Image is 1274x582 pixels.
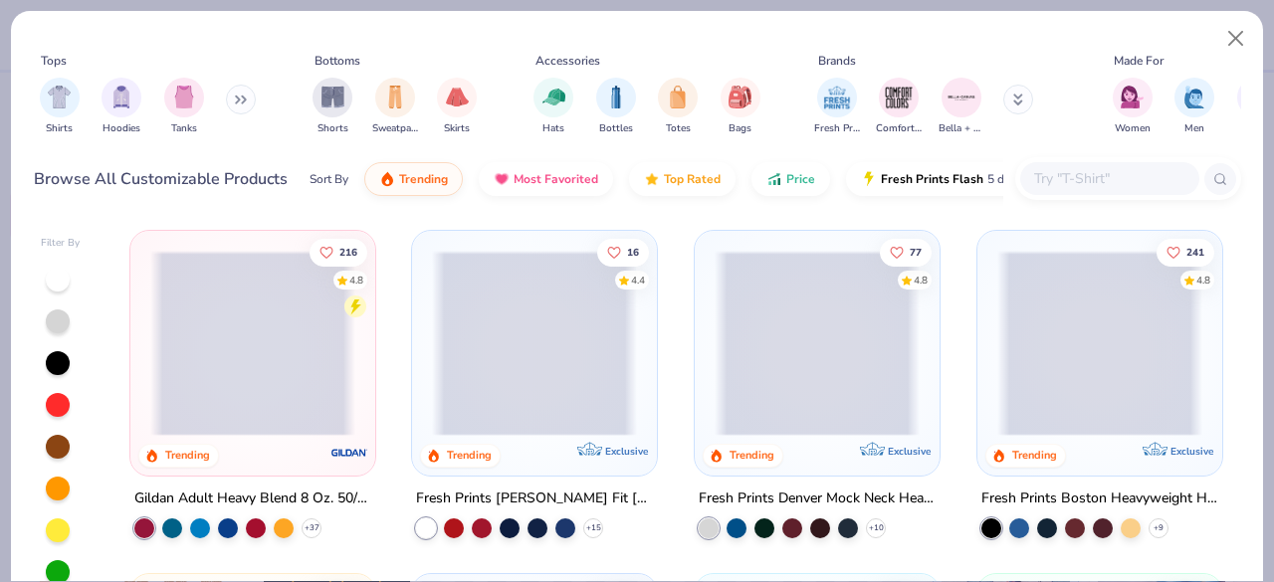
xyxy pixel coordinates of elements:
img: Shorts Image [321,86,344,108]
button: filter button [876,78,922,136]
button: Like [1157,238,1214,266]
span: Trending [399,171,448,187]
img: trending.gif [379,171,395,187]
span: Tanks [171,121,197,136]
span: Men [1184,121,1204,136]
div: Fresh Prints Boston Heavyweight Hoodie [981,486,1218,511]
button: filter button [372,78,418,136]
img: Bottles Image [605,86,627,108]
div: filter for Comfort Colors [876,78,922,136]
span: Hats [542,121,564,136]
span: Fresh Prints Flash [881,171,983,187]
button: filter button [102,78,141,136]
span: Exclusive [888,445,931,458]
span: Women [1115,121,1151,136]
div: filter for Fresh Prints [814,78,860,136]
div: filter for Hoodies [102,78,141,136]
img: Comfort Colors Image [884,83,914,112]
span: Shirts [46,121,73,136]
div: filter for Shorts [313,78,352,136]
div: 4.4 [632,273,646,288]
button: Fresh Prints Flash5 day delivery [846,162,1076,196]
span: + 37 [304,522,318,534]
span: 5 day delivery [987,168,1061,191]
div: filter for Hats [533,78,573,136]
img: Gildan logo [328,433,368,473]
button: filter button [814,78,860,136]
button: Most Favorited [479,162,613,196]
div: filter for Tanks [164,78,204,136]
img: flash.gif [861,171,877,187]
img: most_fav.gif [494,171,510,187]
div: filter for Men [1174,78,1214,136]
button: filter button [533,78,573,136]
div: Bottoms [315,52,360,70]
span: 241 [1186,247,1204,257]
div: filter for Women [1113,78,1153,136]
div: Fresh Prints Denver Mock Neck Heavyweight Sweatshirt [699,486,936,511]
span: Most Favorited [514,171,598,187]
span: 216 [339,247,357,257]
div: Tops [41,52,67,70]
div: filter for Bella + Canvas [939,78,984,136]
div: Made For [1114,52,1164,70]
span: Price [786,171,815,187]
button: filter button [658,78,698,136]
div: Filter By [41,236,81,251]
img: Bags Image [729,86,750,108]
span: Top Rated [664,171,721,187]
img: Totes Image [667,86,689,108]
div: Browse All Customizable Products [34,167,288,191]
div: Accessories [535,52,600,70]
img: Tanks Image [173,86,195,108]
img: Hoodies Image [110,86,132,108]
div: Sort By [310,170,348,188]
span: + 10 [869,522,884,534]
span: Skirts [444,121,470,136]
img: Hats Image [542,86,565,108]
span: 77 [910,247,922,257]
button: filter button [939,78,984,136]
button: filter button [313,78,352,136]
button: filter button [1174,78,1214,136]
div: filter for Bottles [596,78,636,136]
div: filter for Skirts [437,78,477,136]
div: 4.8 [1196,273,1210,288]
div: Brands [818,52,856,70]
img: Shirts Image [48,86,71,108]
button: filter button [596,78,636,136]
button: filter button [164,78,204,136]
div: filter for Totes [658,78,698,136]
div: filter for Bags [721,78,760,136]
span: Hoodies [103,121,140,136]
button: filter button [721,78,760,136]
div: 4.8 [914,273,928,288]
img: Women Image [1121,86,1144,108]
span: Exclusive [605,445,648,458]
button: Price [751,162,830,196]
span: + 9 [1154,522,1164,534]
span: Sweatpants [372,121,418,136]
span: Shorts [318,121,348,136]
span: Bella + Canvas [939,121,984,136]
span: Bags [729,121,751,136]
img: TopRated.gif [644,171,660,187]
div: Fresh Prints [PERSON_NAME] Fit [PERSON_NAME] Shirt with Stripes [416,486,653,511]
button: filter button [1113,78,1153,136]
div: filter for Sweatpants [372,78,418,136]
button: Trending [364,162,463,196]
input: Try "T-Shirt" [1032,167,1185,190]
img: Bella + Canvas Image [947,83,976,112]
button: Like [598,238,650,266]
div: 4.8 [349,273,363,288]
span: Comfort Colors [876,121,922,136]
span: Fresh Prints [814,121,860,136]
img: Sweatpants Image [384,86,406,108]
span: Totes [666,121,691,136]
div: filter for Shirts [40,78,80,136]
button: Like [310,238,367,266]
span: 16 [628,247,640,257]
button: Close [1217,20,1255,58]
img: Skirts Image [446,86,469,108]
span: Bottles [599,121,633,136]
